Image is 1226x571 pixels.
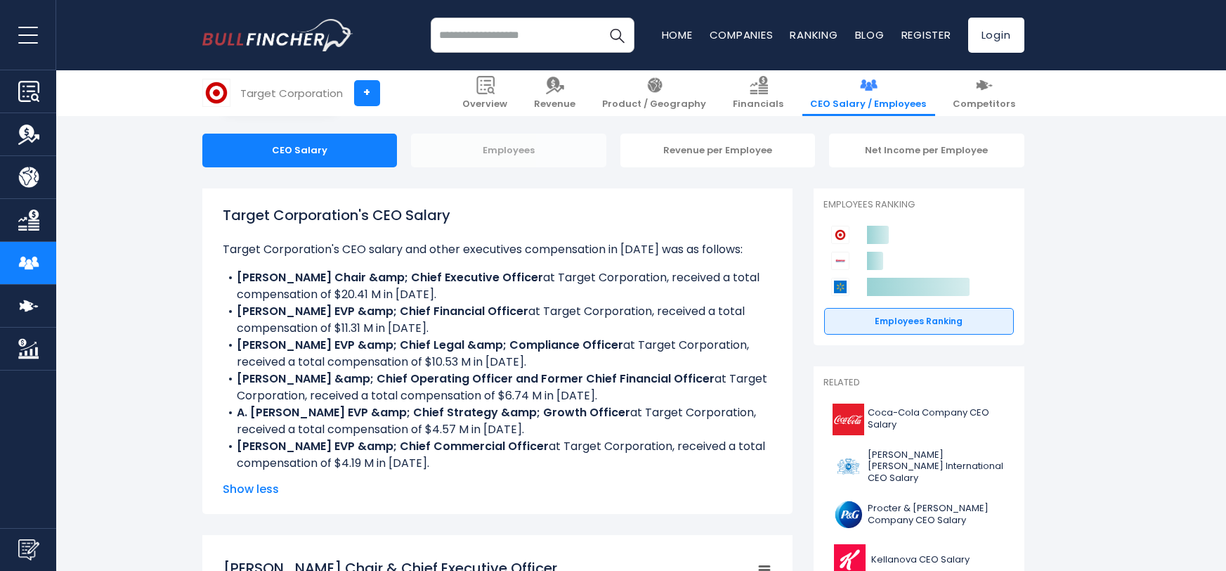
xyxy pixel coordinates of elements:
li: at Target Corporation, received a total compensation of $20.41 M in [DATE]. [223,269,771,303]
span: Coca-Cola Company CEO Salary [868,407,1005,431]
img: Target Corporation competitors logo [831,226,849,244]
h1: Target Corporation's CEO Salary [223,205,771,226]
button: Search [599,18,634,53]
p: Employees Ranking [824,199,1014,211]
b: [PERSON_NAME] EVP &amp; Chief Commercial Officer [237,438,549,454]
b: [PERSON_NAME] EVP &amp; Chief Legal &amp; Compliance Officer [237,337,624,353]
img: Costco Wholesale Corporation competitors logo [831,252,849,270]
li: at Target Corporation, received a total compensation of $10.53 M in [DATE]. [223,337,771,371]
span: Competitors [953,98,1016,110]
img: PG logo [833,499,864,530]
b: [PERSON_NAME] &amp; Chief Operating Officer and Former Chief Financial Officer [237,371,715,387]
b: [PERSON_NAME] EVP &amp; Chief Financial Officer [237,303,529,319]
span: Financials [733,98,784,110]
a: Companies [710,27,774,42]
a: CEO Salary / Employees [802,70,935,116]
p: Target Corporation's CEO salary and other executives compensation in [DATE] was as follows: [223,241,771,258]
img: bullfincher logo [202,19,353,51]
img: TGT logo [203,79,230,106]
p: Related [824,377,1014,389]
span: Revenue [535,98,576,110]
li: at Target Corporation, received a total compensation of $4.57 M in [DATE]. [223,404,771,438]
a: Register [901,27,951,42]
a: + [354,80,380,106]
a: Revenue [526,70,585,116]
a: Login [968,18,1024,53]
span: Kellanova CEO Salary [872,554,970,566]
span: Overview [463,98,508,110]
b: [PERSON_NAME] Chair &amp; Chief Executive Officer [237,269,544,285]
li: at Target Corporation, received a total compensation of $11.31 M in [DATE]. [223,303,771,337]
div: Target Corporation [241,85,344,101]
span: Show less [223,481,771,498]
a: Financials [725,70,793,116]
a: Overview [455,70,516,116]
a: Employees Ranking [824,308,1014,335]
a: Product / Geography [594,70,715,116]
div: Revenue per Employee [620,134,816,167]
a: Go to homepage [202,19,353,51]
img: Walmart competitors logo [831,278,849,296]
a: [PERSON_NAME] [PERSON_NAME] International CEO Salary [824,446,1014,489]
a: Competitors [945,70,1024,116]
a: Procter & [PERSON_NAME] Company CEO Salary [824,495,1014,534]
a: Home [662,27,693,42]
a: Ranking [790,27,838,42]
div: Net Income per Employee [829,134,1024,167]
img: PM logo [833,451,864,482]
div: Employees [411,134,606,167]
span: Procter & [PERSON_NAME] Company CEO Salary [868,503,1005,527]
div: CEO Salary [202,134,398,167]
a: Coca-Cola Company CEO Salary [824,400,1014,439]
li: at Target Corporation, received a total compensation of $6.74 M in [DATE]. [223,371,771,404]
li: at Target Corporation, received a total compensation of $4.19 M in [DATE]. [223,438,771,472]
img: KO logo [833,404,864,435]
span: CEO Salary / Employees [811,98,927,110]
span: [PERSON_NAME] [PERSON_NAME] International CEO Salary [868,449,1005,485]
a: Blog [855,27,885,42]
span: Product / Geography [603,98,707,110]
b: A. [PERSON_NAME] EVP &amp; Chief Strategy &amp; Growth Officer [237,404,631,421]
